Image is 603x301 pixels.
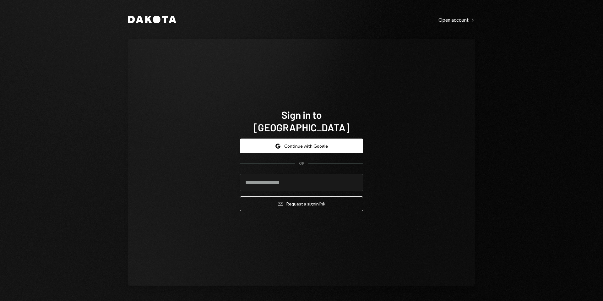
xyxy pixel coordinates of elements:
[240,139,363,153] button: Continue with Google
[438,17,475,23] div: Open account
[240,108,363,134] h1: Sign in to [GEOGRAPHIC_DATA]
[438,16,475,23] a: Open account
[240,196,363,211] button: Request a signinlink
[299,161,304,166] div: OR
